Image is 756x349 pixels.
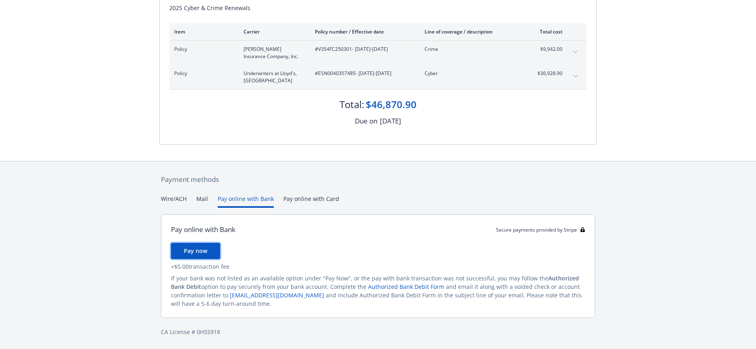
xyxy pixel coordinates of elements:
div: [DATE] [380,116,401,126]
span: [PERSON_NAME] Insurance Company, Inc. [244,46,302,60]
span: Crime [425,46,519,53]
div: $46,870.90 [366,98,417,111]
span: #V354FC250301 - [DATE]-[DATE] [315,46,412,53]
div: Secure payments provided by Stripe [496,226,585,233]
span: Policy [174,70,231,77]
span: Underwriters at Lloyd's, [GEOGRAPHIC_DATA] [244,70,302,84]
button: Pay online with Bank [218,194,274,208]
button: expand content [569,70,582,83]
div: 2025 Cyber & Crime Renewals [169,4,587,12]
button: Pay now [171,243,220,259]
div: Carrier [244,28,302,35]
div: Due on [355,116,377,126]
span: $9,942.00 [532,46,562,53]
button: Wire/ACH [161,194,187,208]
div: Policy number / Effective date [315,28,412,35]
div: CA License # 0H55918 [161,328,595,336]
div: Total: [339,98,364,111]
div: Line of coverage / description [425,28,519,35]
button: Pay online with Card [283,194,339,208]
a: Authorized Bank Debit Form [368,283,444,290]
a: [EMAIL_ADDRESS][DOMAIN_NAME] [230,291,324,299]
span: Pay now [184,247,207,255]
span: Cyber [425,70,519,77]
span: Authorized Bank Debit [171,274,579,290]
div: Policy[PERSON_NAME] Insurance Company, Inc.#V354FC250301- [DATE]-[DATE]Crime$9,942.00expand content [169,41,587,65]
button: expand content [569,46,582,59]
div: Item [174,28,231,35]
div: Pay online with Bank [171,224,235,235]
span: Policy [174,46,231,53]
div: Total cost [532,28,562,35]
div: Payment methods [161,174,595,185]
div: + $5.00 transaction fee [171,262,585,271]
span: $36,928.90 [532,70,562,77]
button: Mail [196,194,208,208]
span: #ESN0040357485 - [DATE]-[DATE] [315,70,412,77]
div: PolicyUnderwriters at Lloyd's, [GEOGRAPHIC_DATA]#ESN0040357485- [DATE]-[DATE]Cyber$36,928.90expan... [169,65,587,89]
div: If your bank was not listed as an available option under "Pay Now", or the pay with bank transact... [171,274,585,308]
